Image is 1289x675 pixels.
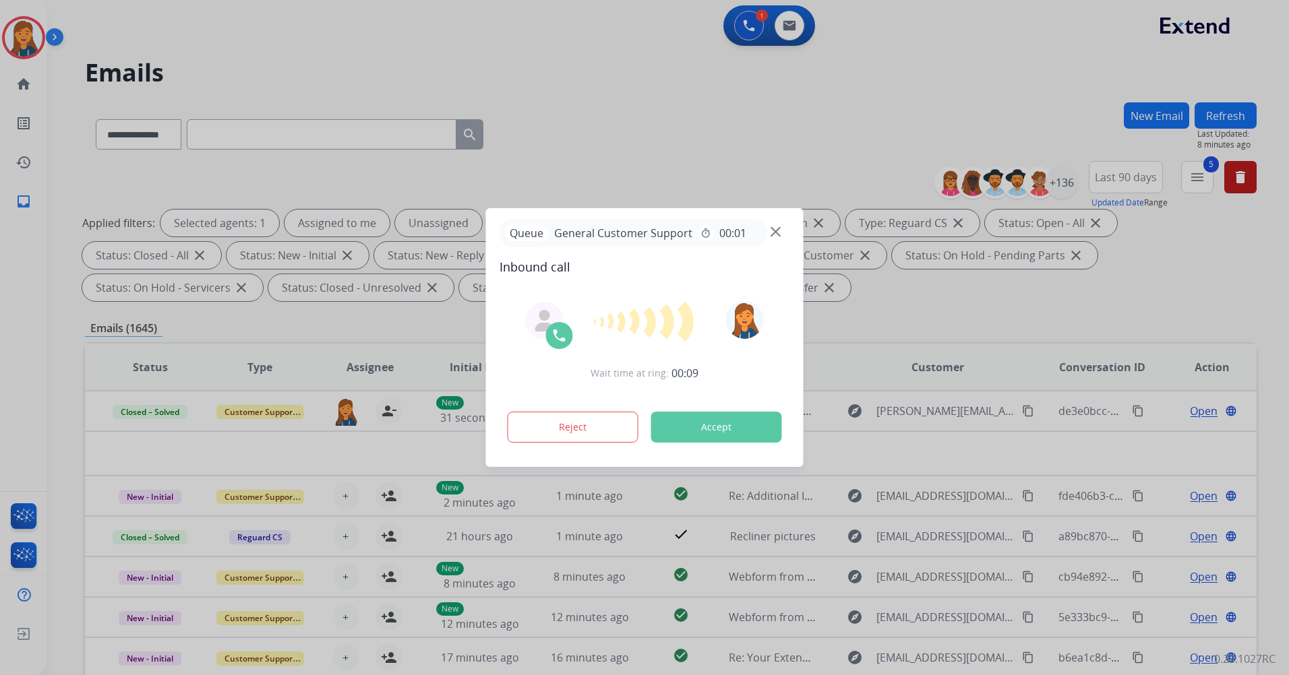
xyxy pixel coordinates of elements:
[1214,651,1276,667] p: 0.20.1027RC
[725,301,763,339] img: avatar
[700,228,711,238] mat-icon: timer
[719,225,746,241] span: 00:01
[651,412,782,443] button: Accept
[671,365,698,381] span: 00:09
[591,366,669,380] span: Wait time at ring:
[771,227,781,237] img: close-button
[508,412,638,443] button: Reject
[505,224,549,241] p: Queue
[500,257,790,276] span: Inbound call
[551,327,568,344] img: call-icon
[534,310,556,331] img: agent-avatar
[549,225,698,241] span: General Customer Support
